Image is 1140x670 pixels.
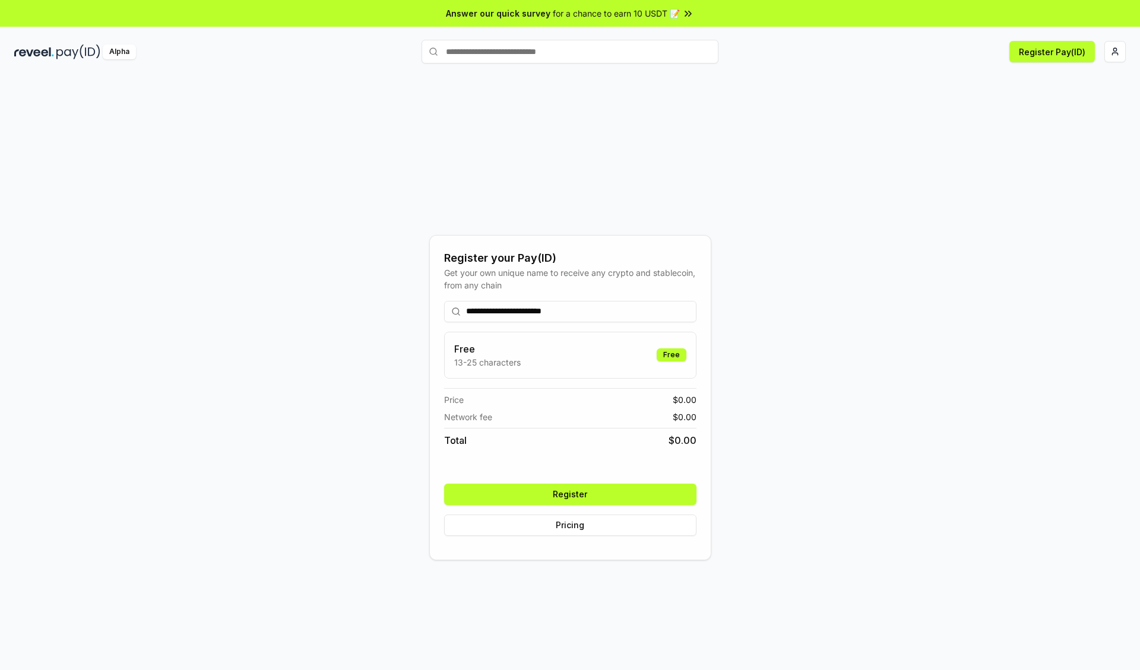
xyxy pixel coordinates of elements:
[454,356,521,369] p: 13-25 characters
[553,7,680,20] span: for a chance to earn 10 USDT 📝
[444,433,467,447] span: Total
[669,433,696,447] span: $ 0.00
[1009,41,1095,62] button: Register Pay(ID)
[444,393,464,406] span: Price
[673,411,696,423] span: $ 0.00
[444,266,696,291] div: Get your own unique name to receive any crypto and stablecoin, from any chain
[444,484,696,505] button: Register
[444,515,696,536] button: Pricing
[444,250,696,266] div: Register your Pay(ID)
[446,7,550,20] span: Answer our quick survey
[103,45,136,59] div: Alpha
[657,348,686,361] div: Free
[673,393,696,406] span: $ 0.00
[444,411,492,423] span: Network fee
[454,342,521,356] h3: Free
[56,45,100,59] img: pay_id
[14,45,54,59] img: reveel_dark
